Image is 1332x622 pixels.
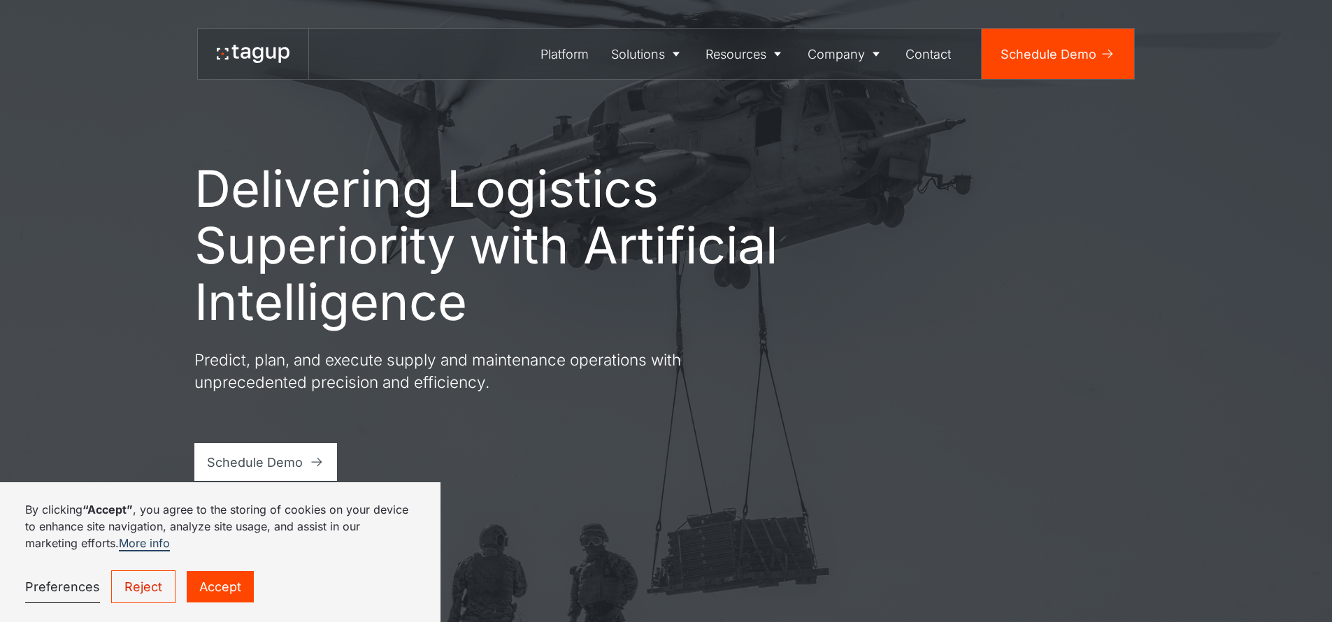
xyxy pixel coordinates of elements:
[905,45,951,64] div: Contact
[530,29,601,79] a: Platform
[187,571,254,602] a: Accept
[25,501,415,551] p: By clicking , you agree to the storing of cookies on your device to enhance site navigation, anal...
[207,453,303,472] div: Schedule Demo
[808,45,865,64] div: Company
[540,45,589,64] div: Platform
[1001,45,1096,64] div: Schedule Demo
[25,571,100,603] a: Preferences
[895,29,963,79] a: Contact
[982,29,1134,79] a: Schedule Demo
[706,45,766,64] div: Resources
[111,570,176,603] a: Reject
[194,349,698,393] p: Predict, plan, and execute supply and maintenance operations with unprecedented precision and eff...
[600,29,695,79] a: Solutions
[83,502,133,516] strong: “Accept”
[119,536,170,551] a: More info
[194,443,338,481] a: Schedule Demo
[194,160,782,330] h1: Delivering Logistics Superiority with Artificial Intelligence
[695,29,797,79] a: Resources
[796,29,895,79] a: Company
[611,45,665,64] div: Solutions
